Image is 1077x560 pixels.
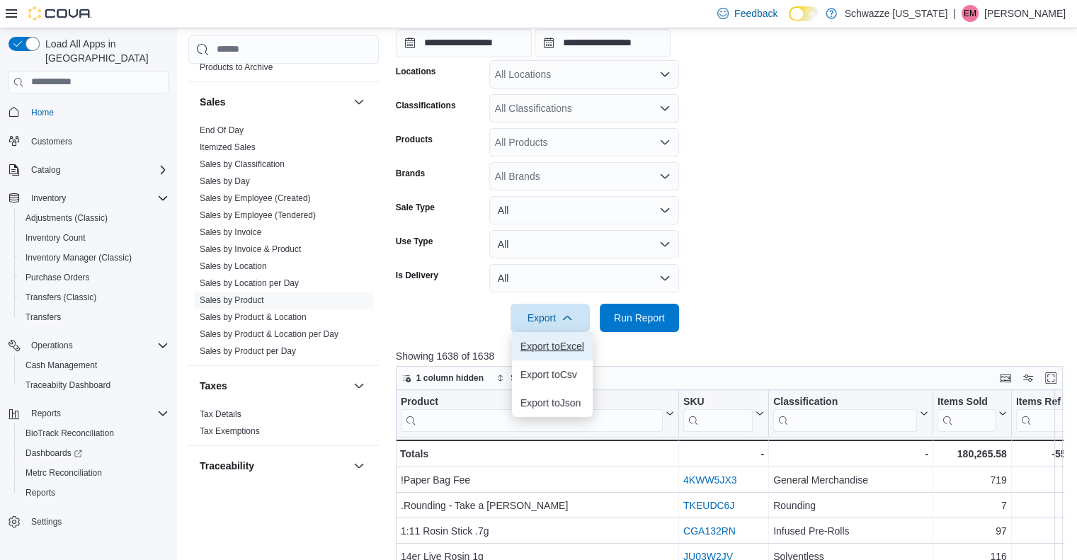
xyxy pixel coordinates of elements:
[14,228,174,248] button: Inventory Count
[200,312,307,323] span: Sales by Product & Location
[14,208,174,228] button: Adjustments (Classic)
[14,307,174,327] button: Transfers
[3,511,174,532] button: Settings
[20,269,169,286] span: Purchase Orders
[20,210,113,227] a: Adjustments (Classic)
[14,483,174,503] button: Reports
[659,137,671,148] button: Open list of options
[773,522,928,539] div: Infused Pre-Rolls
[401,522,674,539] div: 1:11 Rosin Stick .7g
[512,332,593,360] button: Export toExcel
[1042,370,1059,387] button: Enter fullscreen
[396,236,433,247] label: Use Type
[200,459,348,473] button: Traceability
[25,513,169,530] span: Settings
[200,278,299,289] span: Sales by Location per Day
[396,168,425,179] label: Brands
[14,287,174,307] button: Transfers (Classic)
[1016,395,1069,408] div: Items Ref
[200,176,250,187] span: Sales by Day
[400,445,674,462] div: Totals
[659,69,671,80] button: Open list of options
[396,100,456,111] label: Classifications
[844,5,947,22] p: Schwazze [US_STATE]
[25,360,97,371] span: Cash Management
[773,472,928,488] div: General Merchandise
[1016,395,1069,431] div: Items Ref
[200,409,241,419] a: Tax Details
[396,349,1070,363] p: Showing 1638 of 1638
[200,329,338,339] a: Sales by Product & Location per Day
[520,369,584,380] span: Export to Csv
[683,395,764,431] button: SKU
[25,447,82,459] span: Dashboards
[200,193,311,204] span: Sales by Employee (Created)
[489,264,679,292] button: All
[489,230,679,258] button: All
[789,6,819,21] input: Dark Mode
[200,379,227,393] h3: Taxes
[20,357,103,374] a: Cash Management
[683,445,764,462] div: -
[401,395,663,408] div: Product
[20,377,116,394] a: Traceabilty Dashboard
[953,5,956,22] p: |
[25,467,102,479] span: Metrc Reconciliation
[20,377,169,394] span: Traceabilty Dashboard
[938,472,1007,488] div: 719
[512,389,593,417] button: Export toJson
[200,227,261,237] a: Sales by Invoice
[984,5,1066,22] p: [PERSON_NAME]
[401,497,674,514] div: .Rounding - Take a [PERSON_NAME]
[200,210,316,220] a: Sales by Employee (Tendered)
[188,122,379,365] div: Sales
[40,37,169,65] span: Load All Apps in [GEOGRAPHIC_DATA]
[397,370,489,387] button: 1 column hidden
[200,193,311,203] a: Sales by Employee (Created)
[20,309,67,326] a: Transfers
[351,377,367,394] button: Taxes
[20,425,169,442] span: BioTrack Reconciliation
[20,210,169,227] span: Adjustments (Classic)
[520,397,584,408] span: Export to Json
[200,295,264,306] span: Sales by Product
[3,131,174,152] button: Customers
[20,289,102,306] a: Transfers (Classic)
[520,341,584,352] span: Export to Excel
[773,395,928,431] button: Classification
[25,272,90,283] span: Purchase Orders
[396,66,436,77] label: Locations
[200,346,296,356] a: Sales by Product per Day
[535,29,671,57] input: Press the down key to open a popover containing a calendar.
[25,379,110,391] span: Traceabilty Dashboard
[938,395,996,431] div: Items Sold
[938,395,1007,431] button: Items Sold
[200,312,307,322] a: Sales by Product & Location
[31,340,73,351] span: Operations
[20,425,120,442] a: BioTrack Reconciliation
[200,379,348,393] button: Taxes
[938,445,1007,462] div: 180,265.58
[200,459,254,473] h3: Traceability
[200,227,261,238] span: Sales by Invoice
[25,132,169,150] span: Customers
[200,345,296,357] span: Sales by Product per Day
[20,289,169,306] span: Transfers (Classic)
[25,161,66,178] button: Catalog
[14,423,174,443] button: BioTrack Reconciliation
[31,136,72,147] span: Customers
[938,497,1007,514] div: 7
[938,522,1007,539] div: 97
[351,93,367,110] button: Sales
[200,95,226,109] h3: Sales
[3,160,174,180] button: Catalog
[3,404,174,423] button: Reports
[20,249,137,266] a: Inventory Manager (Classic)
[511,304,590,332] button: Export
[683,395,753,431] div: SKU URL
[25,312,61,323] span: Transfers
[25,292,96,303] span: Transfers (Classic)
[200,142,256,153] span: Itemized Sales
[20,229,91,246] a: Inventory Count
[614,311,665,325] span: Run Report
